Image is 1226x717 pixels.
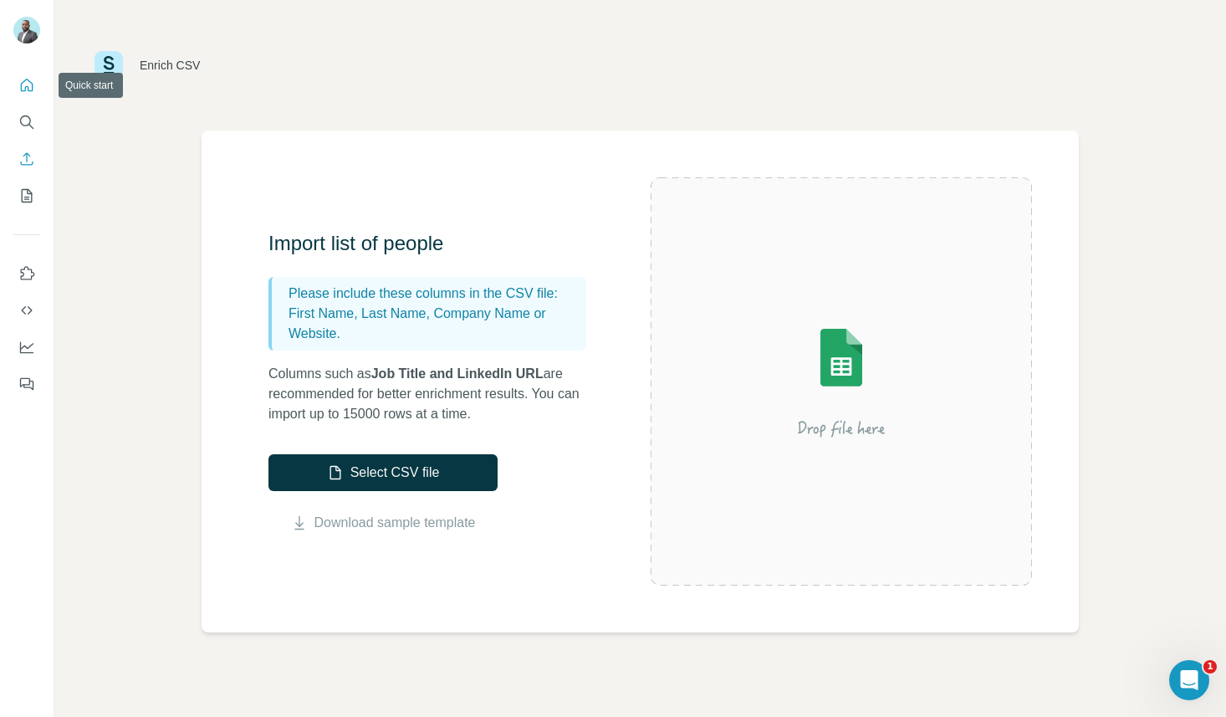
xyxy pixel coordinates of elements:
img: Surfe Illustration - Drop file here or select below [691,281,992,482]
img: Avatar [13,17,40,44]
button: Select CSV file [268,454,498,491]
button: Dashboard [13,332,40,362]
button: Quick start [13,70,40,100]
a: Download sample template [314,513,476,533]
button: Use Surfe API [13,295,40,325]
p: First Name, Last Name, Company Name or Website. [289,304,580,344]
button: Search [13,107,40,137]
p: Columns such as are recommended for better enrichment results. You can import up to 15000 rows at... [268,364,603,424]
div: Enrich CSV [140,57,200,74]
button: Enrich CSV [13,144,40,174]
h3: Import list of people [268,230,603,257]
span: Job Title and LinkedIn URL [371,366,544,381]
button: Feedback [13,369,40,399]
button: Download sample template [268,513,498,533]
span: 1 [1203,660,1217,673]
img: Surfe Logo [95,51,123,79]
p: Please include these columns in the CSV file: [289,284,580,304]
iframe: Intercom live chat [1169,660,1209,700]
button: Use Surfe on LinkedIn [13,259,40,289]
button: My lists [13,181,40,211]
